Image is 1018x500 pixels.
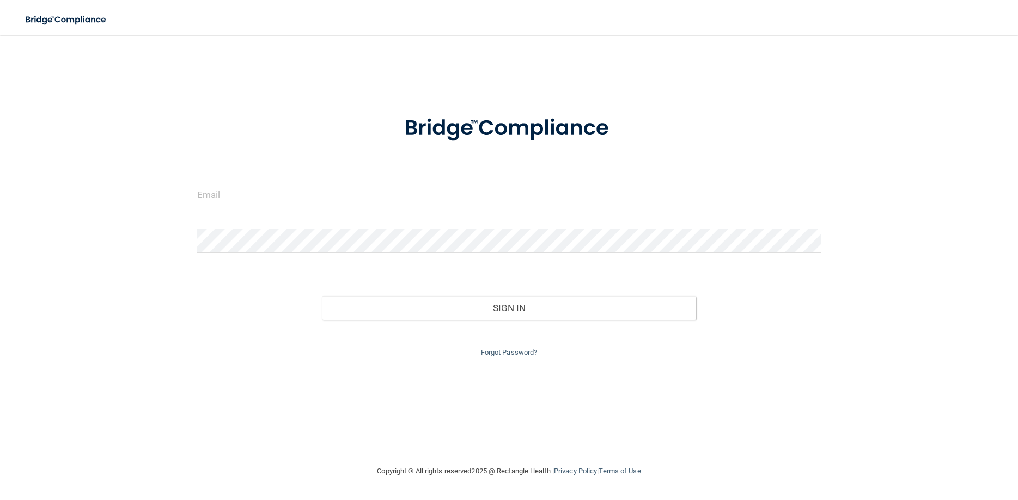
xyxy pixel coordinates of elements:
[322,296,696,320] button: Sign In
[599,467,641,475] a: Terms of Use
[481,348,538,356] a: Forgot Password?
[16,9,117,31] img: bridge_compliance_login_screen.278c3ca4.svg
[197,183,821,207] input: Email
[310,454,708,489] div: Copyright © All rights reserved 2025 @ Rectangle Health | |
[382,100,636,157] img: bridge_compliance_login_screen.278c3ca4.svg
[554,467,597,475] a: Privacy Policy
